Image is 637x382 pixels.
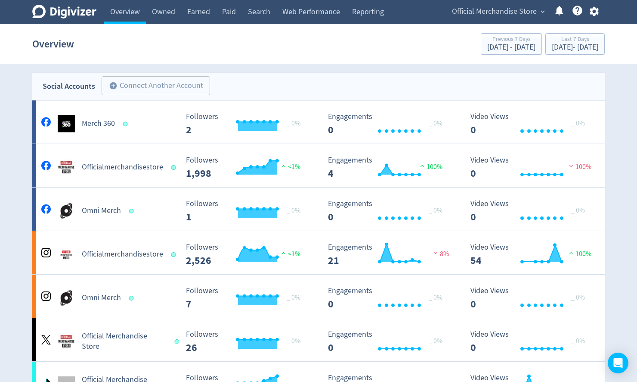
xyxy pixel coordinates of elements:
[545,33,605,55] button: Last 7 Days[DATE]- [DATE]
[324,200,453,222] svg: Engagements 0
[32,144,605,187] a: Officialmerchandisestore undefinedOfficialmerchandisestore Followers --- Followers 1,998 <1% Enga...
[82,119,115,129] h5: Merch 360
[324,156,453,179] svg: Engagements 4
[279,250,288,256] img: positive-performance.svg
[82,331,167,352] h5: Official Merchandise Store
[287,206,300,215] span: _ 0%
[431,250,440,256] img: negative-performance.svg
[466,330,595,353] svg: Video Views 0
[552,36,598,44] div: Last 7 Days
[102,76,210,95] button: Connect Another Account
[487,36,535,44] div: Previous 7 Days
[452,5,537,19] span: Official Merchandise Store
[109,81,118,90] span: add_circle
[43,80,95,93] div: Social Accounts
[429,206,442,215] span: _ 0%
[466,243,595,266] svg: Video Views 54
[287,119,300,128] span: _ 0%
[571,293,585,302] span: _ 0%
[182,243,311,266] svg: Followers ---
[174,339,182,344] span: Data last synced: 8 Oct 2025, 10:02am (AEDT)
[58,246,75,263] img: Officialmerchandisestore undefined
[481,33,542,55] button: Previous 7 Days[DATE] - [DATE]
[82,249,163,260] h5: Officialmerchandisestore
[32,30,74,58] h1: Overview
[32,100,605,144] a: Merch 360 undefinedMerch 360 Followers --- _ 0% Followers 2 Engagements 0 Engagements 0 _ 0% Vide...
[279,163,300,171] span: <1%
[58,115,75,132] img: Merch 360 undefined
[82,293,121,303] h5: Omni Merch
[429,119,442,128] span: _ 0%
[567,250,591,258] span: 100%
[171,252,179,257] span: Data last synced: 8 Oct 2025, 3:01pm (AEDT)
[567,250,575,256] img: positive-performance.svg
[418,163,442,171] span: 100%
[182,287,311,310] svg: Followers ---
[608,353,628,373] div: Open Intercom Messenger
[123,122,130,126] span: Data last synced: 8 Oct 2025, 3:01pm (AEDT)
[279,250,300,258] span: <1%
[279,163,288,169] img: positive-performance.svg
[571,119,585,128] span: _ 0%
[418,163,427,169] img: positive-performance.svg
[466,113,595,135] svg: Video Views 0
[82,206,121,216] h5: Omni Merch
[466,287,595,310] svg: Video Views 0
[567,163,591,171] span: 100%
[567,163,575,169] img: negative-performance.svg
[571,337,585,345] span: _ 0%
[324,287,453,310] svg: Engagements 0
[182,330,311,353] svg: Followers ---
[324,330,453,353] svg: Engagements 0
[32,275,605,318] a: Omni Merch undefinedOmni Merch Followers --- _ 0% Followers 7 Engagements 0 Engagements 0 _ 0% Vi...
[58,159,75,176] img: Officialmerchandisestore undefined
[324,113,453,135] svg: Engagements 0
[58,333,75,350] img: Official Merchandise Store undefined
[429,337,442,345] span: _ 0%
[487,44,535,51] div: [DATE] - [DATE]
[429,293,442,302] span: _ 0%
[324,243,453,266] svg: Engagements 21
[431,250,449,258] span: 8%
[129,209,136,213] span: Data last synced: 8 Oct 2025, 3:01pm (AEDT)
[32,188,605,231] a: Omni Merch undefinedOmni Merch Followers --- _ 0% Followers 1 Engagements 0 Engagements 0 _ 0% Vi...
[171,165,179,170] span: Data last synced: 8 Oct 2025, 3:01pm (AEDT)
[182,156,311,179] svg: Followers ---
[466,200,595,222] svg: Video Views 0
[287,337,300,345] span: _ 0%
[552,44,598,51] div: [DATE] - [DATE]
[182,200,311,222] svg: Followers ---
[182,113,311,135] svg: Followers ---
[82,162,163,172] h5: Officialmerchandisestore
[58,289,75,307] img: Omni Merch undefined
[287,293,300,302] span: _ 0%
[129,296,136,301] span: Data last synced: 8 Oct 2025, 3:01pm (AEDT)
[449,5,547,19] button: Official Merchandise Store
[32,231,605,274] a: Officialmerchandisestore undefinedOfficialmerchandisestore Followers --- Followers 2,526 <1% Enga...
[95,78,210,95] a: Connect Another Account
[571,206,585,215] span: _ 0%
[58,202,75,219] img: Omni Merch undefined
[539,8,547,16] span: expand_more
[32,318,605,361] a: Official Merchandise Store undefinedOfficial Merchandise Store Followers --- _ 0% Followers 26 En...
[466,156,595,179] svg: Video Views 0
